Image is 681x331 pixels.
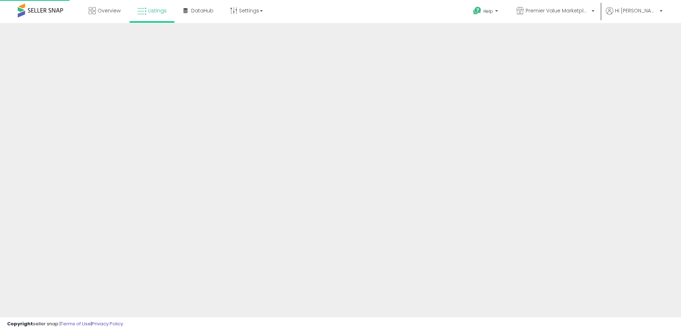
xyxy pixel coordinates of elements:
[483,8,493,14] span: Help
[526,7,589,14] span: Premier Value Marketplace LLC
[98,7,121,14] span: Overview
[615,7,658,14] span: Hi [PERSON_NAME]
[148,7,167,14] span: Listings
[191,7,214,14] span: DataHub
[467,1,505,23] a: Help
[606,7,663,23] a: Hi [PERSON_NAME]
[473,6,482,15] i: Get Help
